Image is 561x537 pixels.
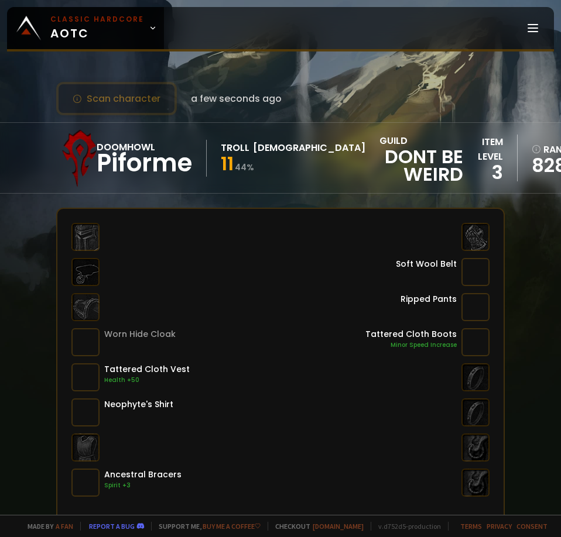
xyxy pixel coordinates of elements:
small: 44 % [235,161,254,173]
div: Tattered Cloth Boots [365,328,457,340]
a: Classic HardcoreAOTC [7,7,164,49]
a: a fan [56,522,73,531]
div: Soft Wool Belt [396,258,457,270]
a: Terms [460,522,482,531]
img: item-1421 [71,328,100,356]
div: Health +50 [104,376,190,385]
div: [DEMOGRAPHIC_DATA] [253,140,365,155]
button: Scan character [56,82,177,115]
div: Piforme [97,154,192,172]
div: Worn Hide Cloak [104,328,176,340]
div: item level [463,135,503,164]
img: item-53 [71,398,100,426]
span: Made by [20,522,73,531]
div: Troll [221,140,249,155]
a: Report a bug [89,522,135,531]
div: Tattered Cloth Vest [104,363,190,376]
img: item-193 [71,363,100,391]
span: Support me, [151,522,261,531]
a: [DOMAIN_NAME] [313,522,364,531]
span: AOTC [50,14,144,42]
div: Ancestral Bracers [104,469,182,481]
img: item-6713 [461,293,490,321]
a: Consent [516,522,548,531]
img: item-4919 [461,258,490,286]
a: Buy me a coffee [203,522,261,531]
div: Neophyte's Shirt [104,398,173,411]
span: 11 [221,150,234,177]
span: a few seconds ago [191,91,282,106]
div: Minor Speed Increase [365,340,457,350]
small: Classic Hardcore [50,14,144,25]
span: Checkout [268,522,364,531]
span: Dont Be Weird [379,148,463,183]
img: item-3642 [71,469,100,497]
div: Spirit +3 [104,481,182,490]
span: v. d752d5 - production [371,522,441,531]
div: guild [379,133,463,183]
div: 3 [463,164,503,181]
a: Privacy [487,522,512,531]
div: Doomhowl [97,140,192,154]
div: Ripped Pants [401,293,457,305]
img: item-195 [461,328,490,356]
